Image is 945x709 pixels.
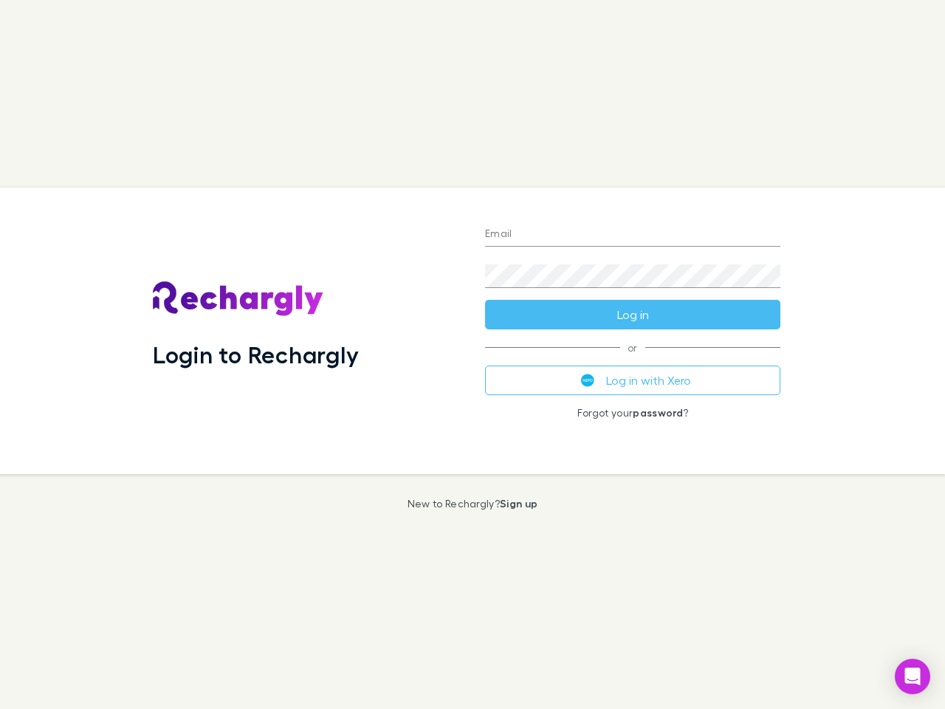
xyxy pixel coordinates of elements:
p: Forgot your ? [485,407,780,419]
h1: Login to Rechargly [153,340,359,369]
a: Sign up [500,497,537,510]
a: password [633,406,683,419]
img: Rechargly's Logo [153,281,324,317]
div: Open Intercom Messenger [895,659,930,694]
button: Log in [485,300,780,329]
button: Log in with Xero [485,366,780,395]
img: Xero's logo [581,374,594,387]
p: New to Rechargly? [408,498,538,510]
span: or [485,347,780,348]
